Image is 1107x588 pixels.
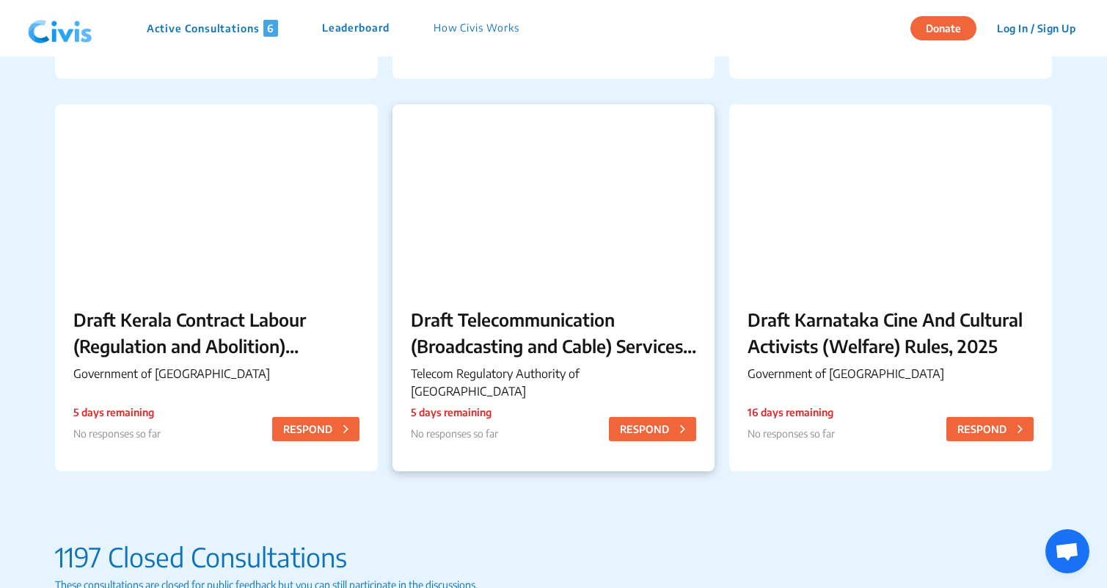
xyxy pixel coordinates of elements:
span: No responses so far [73,427,161,440]
p: 5 days remaining [411,404,498,420]
span: No responses so far [411,427,498,440]
span: 6 [263,20,278,37]
button: RESPOND [609,417,696,441]
p: Active Consultations [147,20,278,37]
p: 5 days remaining [73,404,161,420]
p: Draft Kerala Contract Labour (Regulation and Abolition) (Amendment) Rules, 2025 [73,306,359,359]
button: RESPOND [272,417,359,441]
p: Telecom Regulatory Authority of [GEOGRAPHIC_DATA] [411,365,696,400]
button: RESPOND [946,417,1034,441]
p: 16 days remaining [748,404,835,420]
a: Donate [910,20,987,35]
span: No responses so far [748,427,835,440]
button: Log In / Sign Up [987,17,1085,40]
a: Draft Telecommunication (Broadcasting and Cable) Services Interconnection (Addressable Systems) (... [392,104,715,471]
p: Draft Telecommunication (Broadcasting and Cable) Services Interconnection (Addressable Systems) (... [411,306,696,359]
button: Donate [910,16,976,40]
p: 1197 Closed Consultations [55,537,1051,577]
p: Government of [GEOGRAPHIC_DATA] [73,365,359,382]
p: Government of [GEOGRAPHIC_DATA] [748,365,1033,382]
img: navlogo.png [22,7,98,51]
a: Draft Kerala Contract Labour (Regulation and Abolition) (Amendment) Rules, 2025Government of [GEO... [55,104,377,471]
div: Open chat [1045,529,1089,573]
a: Draft Karnataka Cine And Cultural Activists (Welfare) Rules, 2025Government of [GEOGRAPHIC_DATA]1... [729,104,1051,471]
p: Leaderboard [322,20,390,37]
p: Draft Karnataka Cine And Cultural Activists (Welfare) Rules, 2025 [748,306,1033,359]
p: How Civis Works [434,20,519,37]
